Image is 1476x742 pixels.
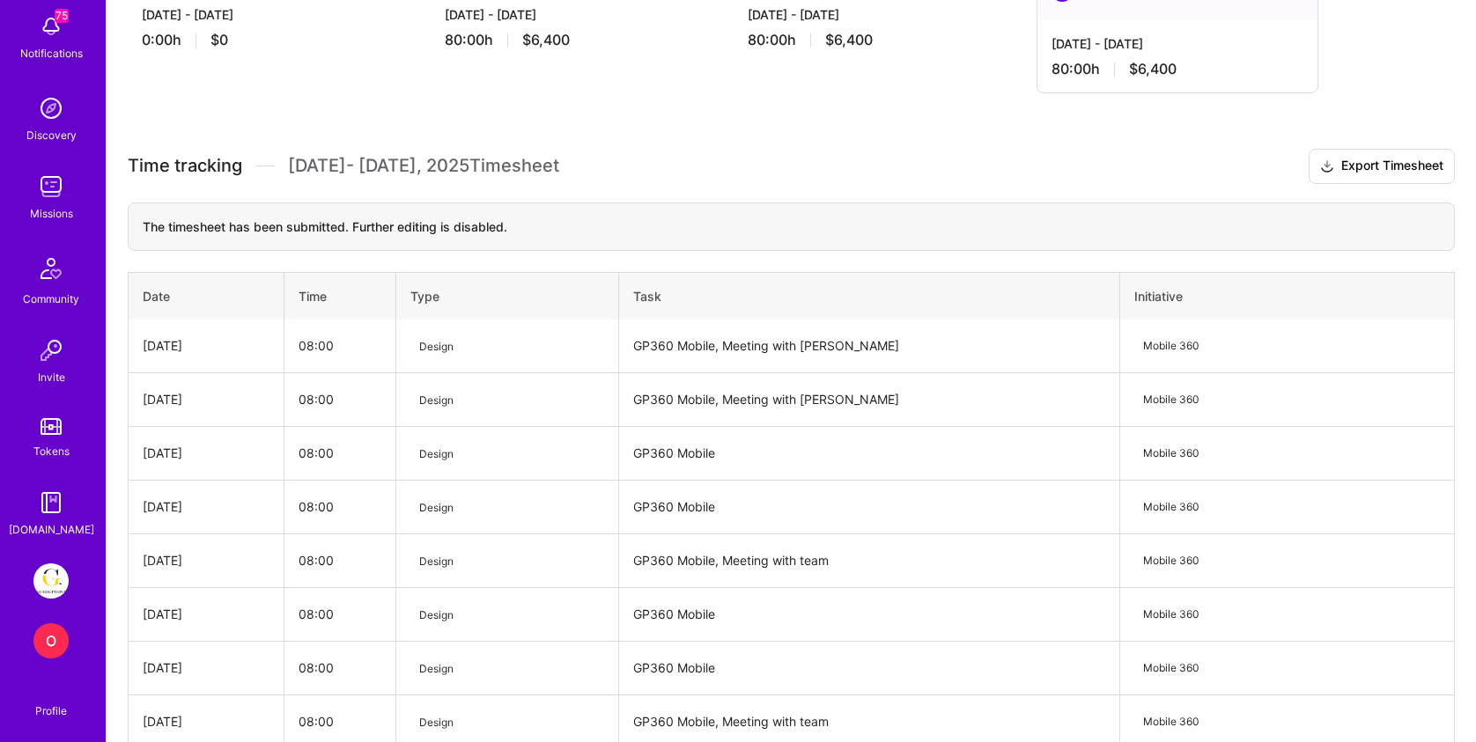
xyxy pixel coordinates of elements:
[618,533,1119,587] td: GP360 Mobile, Meeting with team
[284,372,396,426] td: 08:00
[33,563,69,599] img: Guidepoint: Client Platform
[26,126,77,144] div: Discovery
[142,5,395,24] div: [DATE] - [DATE]
[9,520,94,539] div: [DOMAIN_NAME]
[410,549,462,573] span: Design
[23,290,79,308] div: Community
[143,390,269,408] div: [DATE]
[395,272,618,320] th: Type
[1134,548,1207,573] span: Mobile 360
[33,623,69,658] div: O
[748,5,1001,24] div: [DATE] - [DATE]
[129,272,284,320] th: Date
[30,204,73,223] div: Missions
[29,623,73,658] a: O
[1129,60,1177,78] span: $6,400
[522,31,570,49] span: $6,400
[284,272,396,320] th: Time
[30,247,72,290] img: Community
[29,683,73,718] a: Profile
[410,603,462,627] span: Design
[284,533,396,587] td: 08:00
[33,91,69,126] img: discovery
[1134,387,1207,412] span: Mobile 360
[410,388,462,412] span: Design
[618,272,1119,320] th: Task
[618,320,1119,373] td: GP360 Mobile, Meeting with [PERSON_NAME]
[284,480,396,533] td: 08:00
[1134,441,1207,466] span: Mobile 360
[284,426,396,480] td: 08:00
[445,31,698,49] div: 80:00 h
[1052,34,1303,53] div: [DATE] - [DATE]
[143,658,269,677] div: [DATE]
[143,712,269,731] div: [DATE]
[143,336,269,355] div: [DATE]
[1134,709,1207,734] span: Mobile 360
[618,480,1119,533] td: GP360 Mobile
[35,702,67,718] div: Profile
[1320,158,1334,176] i: icon Download
[284,320,396,373] td: 08:00
[410,496,462,519] span: Design
[284,641,396,694] td: 08:00
[143,444,269,462] div: [DATE]
[33,9,69,44] img: bell
[288,155,559,177] span: [DATE] - [DATE] , 2025 Timesheet
[1134,495,1207,519] span: Mobile 360
[1120,272,1455,320] th: Initiative
[33,485,69,520] img: guide book
[55,9,69,23] span: 75
[41,418,62,435] img: tokens
[1134,334,1207,358] span: Mobile 360
[618,426,1119,480] td: GP360 Mobile
[410,334,462,358] span: Design
[825,31,873,49] span: $6,400
[1052,60,1303,78] div: 80:00 h
[143,605,269,623] div: [DATE]
[33,169,69,204] img: teamwork
[618,372,1119,426] td: GP360 Mobile, Meeting with [PERSON_NAME]
[284,587,396,641] td: 08:00
[143,497,269,516] div: [DATE]
[410,657,462,680] span: Design
[410,442,462,466] span: Design
[618,587,1119,641] td: GP360 Mobile
[1309,149,1455,184] button: Export Timesheet
[20,44,83,62] div: Notifications
[210,31,228,49] span: $0
[143,551,269,569] div: [DATE]
[1134,602,1207,627] span: Mobile 360
[748,31,1001,49] div: 80:00 h
[29,563,73,599] a: Guidepoint: Client Platform
[410,710,462,734] span: Design
[128,155,242,177] span: Time tracking
[1134,656,1207,680] span: Mobile 360
[445,5,698,24] div: [DATE] - [DATE]
[618,641,1119,694] td: GP360 Mobile
[142,31,395,49] div: 0:00 h
[128,202,1455,251] div: The timesheet has been submitted. Further editing is disabled.
[38,368,65,386] div: Invite
[33,333,69,368] img: Invite
[33,442,70,460] div: Tokens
